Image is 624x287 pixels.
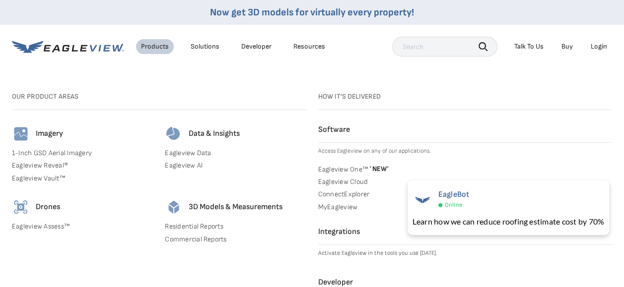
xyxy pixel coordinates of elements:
a: Eagleview AI [165,161,306,170]
a: Eagleview Vault™ [12,174,153,183]
img: data-icon.svg [165,125,183,143]
a: Eagleview One™ *NEW* [318,164,613,173]
h4: Drones [36,202,60,212]
a: Developer [241,42,272,51]
h4: Imagery [36,129,63,139]
span: NEW [368,165,389,173]
a: Commercial Reports [165,235,306,244]
p: Access Eagleview on any of our applications. [318,147,613,156]
img: 3d-models-icon.svg [165,198,183,216]
h3: How it's Delivered [318,92,613,101]
h4: Software [318,125,613,135]
a: Eagleview Data [165,149,306,158]
div: Talk To Us [514,42,544,51]
a: Integrations Activate Eagleview in the tools you use [DATE]. [318,227,613,258]
a: Eagleview Assess™ [12,222,153,231]
h4: Integrations [318,227,613,237]
div: Products [141,42,169,51]
div: Solutions [191,42,219,51]
img: imagery-icon.svg [12,125,30,143]
a: 1-Inch GSD Aerial Imagery [12,149,153,158]
input: Search [392,37,497,57]
a: Eagleview Reveal® [12,161,153,170]
a: Now get 3D models for virtually every property! [210,6,414,18]
img: drones-icon.svg [12,198,30,216]
div: Learn how we can reduce roofing estimate cost by 70% [413,216,604,228]
img: EagleBot [413,190,432,210]
p: Activate Eagleview in the tools you use [DATE]. [318,249,613,258]
a: Buy [561,42,573,51]
h3: Our Product Areas [12,92,306,101]
a: MyEagleview [318,203,613,212]
h4: 3D Models & Measurements [189,202,282,212]
h4: Data & Insights [189,129,240,139]
div: Login [591,42,607,51]
div: Resources [293,42,325,51]
span: EagleBot [438,190,470,199]
a: ConnectExplorer [318,190,613,199]
span: Online [445,201,462,209]
a: Residential Reports [165,222,306,231]
a: Eagleview Cloud [318,177,613,186]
